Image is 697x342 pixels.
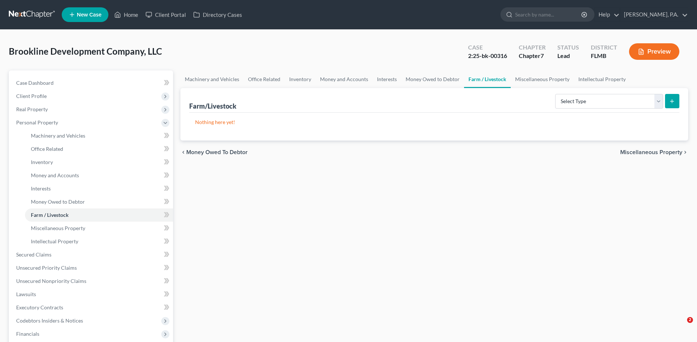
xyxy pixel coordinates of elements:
[519,52,546,60] div: Chapter
[180,149,248,155] button: chevron_left Money Owed to Debtor
[468,43,507,52] div: Case
[142,8,190,21] a: Client Portal
[687,317,693,323] span: 2
[10,248,173,261] a: Secured Claims
[10,288,173,301] a: Lawsuits
[557,52,579,60] div: Lead
[16,331,39,337] span: Financials
[25,195,173,208] a: Money Owed to Debtor
[16,93,47,99] span: Client Profile
[31,172,79,178] span: Money and Accounts
[468,52,507,60] div: 2:25-bk-00316
[244,70,285,88] a: Office Related
[180,149,186,155] i: chevron_left
[464,70,511,88] a: Farm / Livestock
[672,317,690,335] iframe: Intercom live chat
[25,129,173,142] a: Machinery and Vehicles
[591,43,617,52] div: District
[16,119,58,125] span: Personal Property
[25,142,173,156] a: Office Related
[31,238,78,244] span: Intellectual Property
[316,70,373,88] a: Money and Accounts
[189,102,236,110] div: Farm/Livestock
[16,80,54,86] span: Case Dashboard
[10,274,173,288] a: Unsecured Nonpriority Claims
[25,156,173,169] a: Inventory
[25,169,173,182] a: Money and Accounts
[10,301,173,314] a: Executory Contracts
[515,8,582,21] input: Search by name...
[620,8,688,21] a: [PERSON_NAME], P.A.
[591,52,617,60] div: FLMB
[190,8,246,21] a: Directory Cases
[629,43,679,60] button: Preview
[16,265,77,271] span: Unsecured Priority Claims
[16,106,48,112] span: Real Property
[31,185,51,192] span: Interests
[16,317,83,324] span: Codebtors Insiders & Notices
[31,225,85,231] span: Miscellaneous Property
[540,52,544,59] span: 7
[31,199,85,205] span: Money Owed to Debtor
[25,235,173,248] a: Intellectual Property
[31,212,69,218] span: Farm / Livestock
[574,70,630,88] a: Intellectual Property
[31,132,85,139] span: Machinery and Vehicles
[16,304,63,310] span: Executory Contracts
[77,12,101,18] span: New Case
[16,291,36,297] span: Lawsuits
[195,119,673,126] p: Nothing here yet!
[180,70,244,88] a: Machinery and Vehicles
[285,70,316,88] a: Inventory
[16,251,51,258] span: Secured Claims
[511,70,574,88] a: Miscellaneous Property
[401,70,464,88] a: Money Owed to Debtor
[373,70,401,88] a: Interests
[25,222,173,235] a: Miscellaneous Property
[16,278,86,284] span: Unsecured Nonpriority Claims
[557,43,579,52] div: Status
[31,159,53,165] span: Inventory
[595,8,619,21] a: Help
[111,8,142,21] a: Home
[10,261,173,274] a: Unsecured Priority Claims
[25,208,173,222] a: Farm / Livestock
[682,149,688,155] i: chevron_right
[25,182,173,195] a: Interests
[31,146,63,152] span: Office Related
[620,149,688,155] button: Miscellaneous Property chevron_right
[620,149,682,155] span: Miscellaneous Property
[10,76,173,90] a: Case Dashboard
[519,43,546,52] div: Chapter
[186,149,248,155] span: Money Owed to Debtor
[9,46,162,57] span: Brookline Development Company, LLC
